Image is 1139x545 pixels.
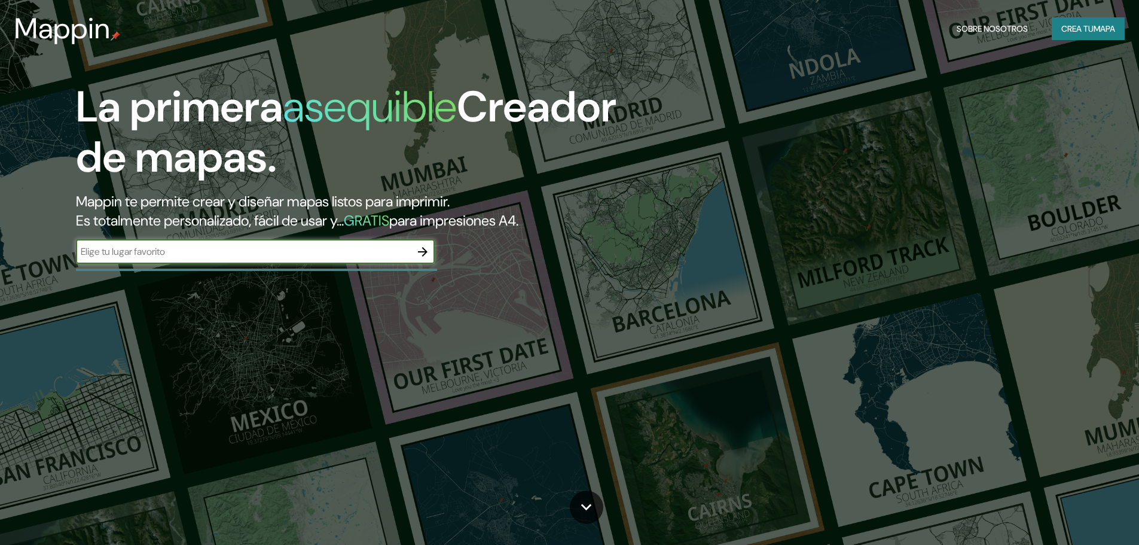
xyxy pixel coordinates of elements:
[76,211,344,230] font: Es totalmente personalizado, fácil de usar y...
[76,79,283,135] font: La primera
[1061,23,1094,34] font: Crea tu
[14,10,111,47] font: Mappin
[76,79,616,185] font: Creador de mapas.
[389,211,518,230] font: para impresiones A4.
[76,192,450,211] font: Mappin te permite crear y diseñar mapas listos para imprimir.
[344,211,389,230] font: GRATIS
[111,31,120,41] img: pin de mapeo
[952,17,1033,40] button: Sobre nosotros
[1094,23,1115,34] font: mapa
[957,23,1028,34] font: Sobre nosotros
[1052,17,1125,40] button: Crea tumapa
[76,245,411,258] input: Elige tu lugar favorito
[283,79,457,135] font: asequible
